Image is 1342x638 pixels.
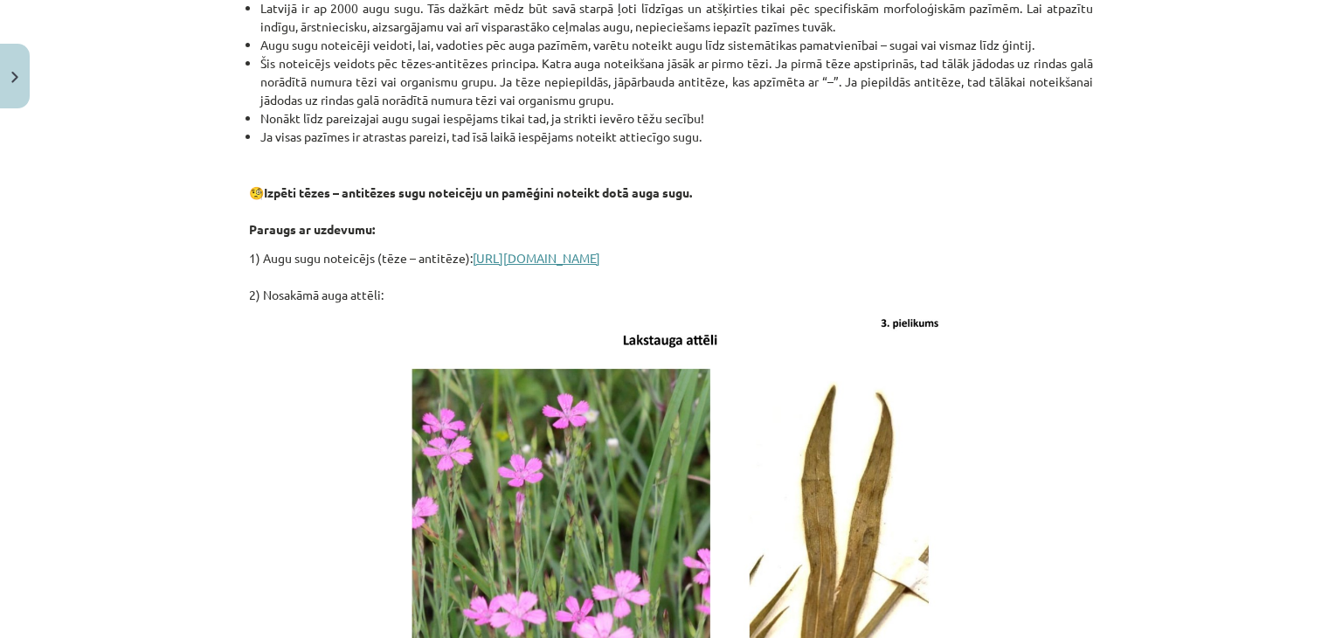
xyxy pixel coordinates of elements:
[249,184,1093,239] p: 🧐
[473,250,600,266] a: [URL][DOMAIN_NAME]
[260,54,1093,109] li: Šis noteicējs veidots pēc tēzes-antitēzes principa. Katra auga noteikšana jāsāk ar pirmo tēzi. Ja...
[11,72,18,83] img: icon-close-lesson-0947bae3869378f0d4975bcd49f059093ad1ed9edebbc8119c70593378902aed.svg
[260,128,1093,146] li: Ja visas pazīmes ir atrastas pareizi, tad īsā laikā iespējams noteikt attiecīgo sugu.
[260,109,1093,128] li: Nonākt līdz pareizajai augu sugai iespējams tikai tad, ja strikti ievēro tēžu secību!
[260,36,1093,54] li: Augu sugu noteicēji veidoti, lai, vadoties pēc auga pazīmēm, varētu noteikt augu līdz sistemātika...
[249,249,1093,304] p: 1) Augu sugu noteicējs (tēze – antitēze): 2) Nosakāmā auga attēli:
[249,221,375,237] strong: Paraugs ar uzdevumu:
[264,184,692,200] strong: Izpēti tēzes – antitēzes sugu noteicēju un pamēģini noteikt dotā auga sugu.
